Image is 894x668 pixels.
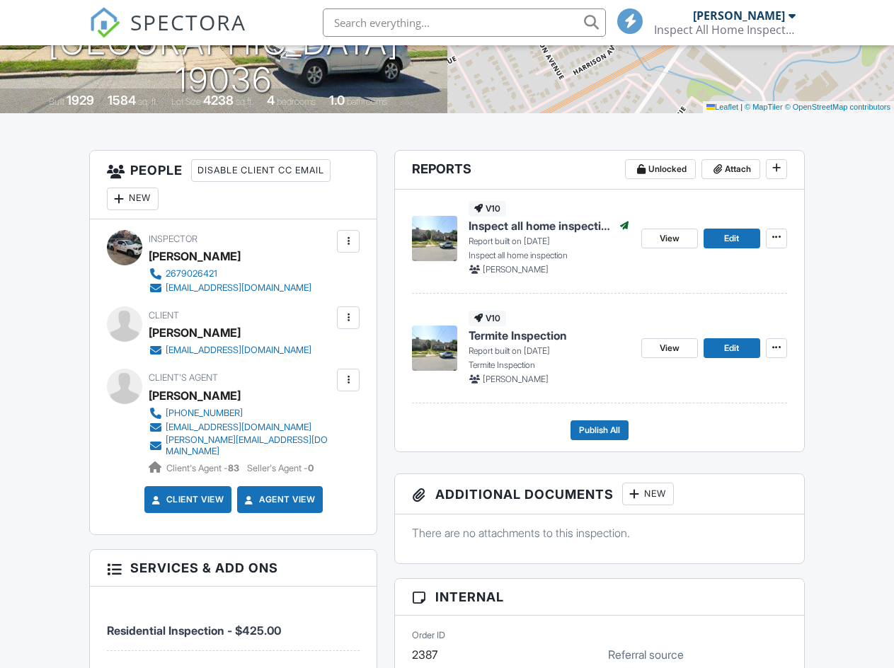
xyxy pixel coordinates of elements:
span: bathrooms [347,96,387,107]
span: | [740,103,743,111]
h3: Services & Add ons [90,550,377,587]
div: [PHONE_NUMBER] [166,408,243,419]
div: 1584 [108,93,136,108]
div: [PERSON_NAME] [693,8,785,23]
span: Client [149,310,179,321]
img: The Best Home Inspection Software - Spectora [89,7,120,38]
a: SPECTORA [89,19,246,49]
h3: People [90,151,377,219]
a: [EMAIL_ADDRESS][DOMAIN_NAME] [149,281,311,295]
span: SPECTORA [130,7,246,37]
div: [EMAIL_ADDRESS][DOMAIN_NAME] [166,422,311,433]
span: Client's Agent [149,372,218,383]
div: [EMAIL_ADDRESS][DOMAIN_NAME] [166,282,311,294]
li: Service: Residential Inspection [107,597,360,650]
span: Built [49,96,64,107]
div: [PERSON_NAME] [149,322,241,343]
label: Order ID [412,629,445,642]
div: New [622,483,674,505]
a: Leaflet [706,103,738,111]
h3: Internal [395,579,803,616]
a: © MapTiler [745,103,783,111]
div: [PERSON_NAME][EMAIL_ADDRESS][DOMAIN_NAME] [166,434,333,457]
div: New [107,188,159,210]
a: Agent View [242,493,315,507]
span: sq. ft. [138,96,158,107]
span: sq.ft. [236,96,253,107]
strong: 0 [308,463,314,473]
a: [EMAIL_ADDRESS][DOMAIN_NAME] [149,420,333,434]
span: Inspector [149,234,197,244]
div: Inspect All Home Inspections LLC [654,23,796,37]
span: Seller's Agent - [247,463,314,473]
a: Client View [149,493,224,507]
a: [PERSON_NAME][EMAIL_ADDRESS][DOMAIN_NAME] [149,434,333,457]
div: [PERSON_NAME] [149,246,241,267]
div: [EMAIL_ADDRESS][DOMAIN_NAME] [166,345,311,356]
h3: Additional Documents [395,474,803,514]
input: Search everything... [323,8,606,37]
a: [PHONE_NUMBER] [149,406,333,420]
div: 4 [267,93,275,108]
label: Referral source [608,647,684,662]
div: 2679026421 [166,268,217,280]
div: 1.0 [329,93,345,108]
a: 2679026421 [149,267,311,281]
strong: 83 [228,463,239,473]
a: [EMAIL_ADDRESS][DOMAIN_NAME] [149,343,311,357]
span: Residential Inspection - $425.00 [107,623,281,638]
a: © OpenStreetMap contributors [785,103,890,111]
p: There are no attachments to this inspection. [412,525,786,541]
div: 4238 [203,93,234,108]
div: Disable Client CC Email [191,159,331,182]
a: [PERSON_NAME] [149,385,241,406]
div: 1929 [67,93,94,108]
span: Client's Agent - [166,463,241,473]
span: bedrooms [277,96,316,107]
span: Lot Size [171,96,201,107]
